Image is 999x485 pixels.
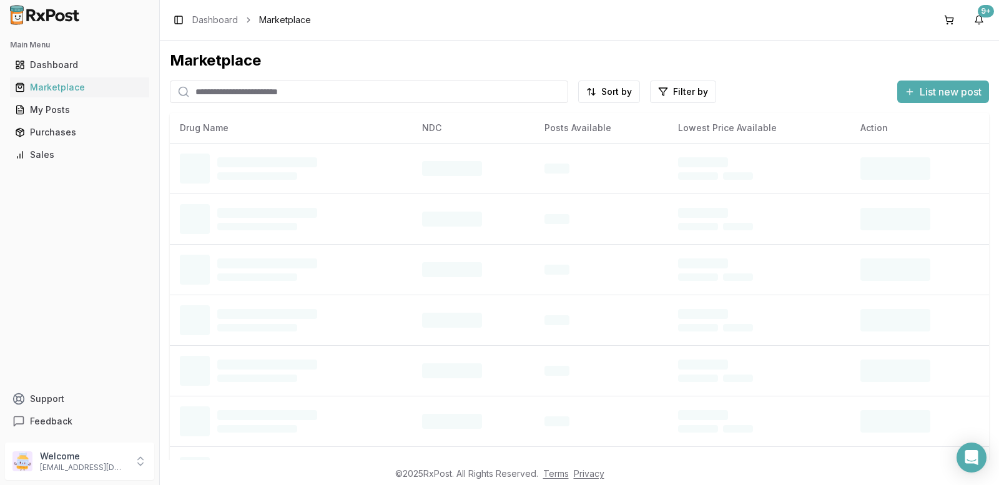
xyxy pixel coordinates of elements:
[5,55,154,75] button: Dashboard
[170,51,989,71] div: Marketplace
[668,113,850,143] th: Lowest Price Available
[5,410,154,433] button: Feedback
[578,81,640,103] button: Sort by
[897,87,989,99] a: List new post
[5,77,154,97] button: Marketplace
[5,388,154,410] button: Support
[10,40,149,50] h2: Main Menu
[40,463,127,473] p: [EMAIL_ADDRESS][DOMAIN_NAME]
[5,145,154,165] button: Sales
[10,54,149,76] a: Dashboard
[15,149,144,161] div: Sales
[10,121,149,144] a: Purchases
[12,451,32,471] img: User avatar
[192,14,311,26] nav: breadcrumb
[673,86,708,98] span: Filter by
[10,76,149,99] a: Marketplace
[192,14,238,26] a: Dashboard
[897,81,989,103] button: List new post
[40,450,127,463] p: Welcome
[15,59,144,71] div: Dashboard
[15,104,144,116] div: My Posts
[650,81,716,103] button: Filter by
[601,86,632,98] span: Sort by
[978,5,994,17] div: 9+
[259,14,311,26] span: Marketplace
[969,10,989,30] button: 9+
[5,5,85,25] img: RxPost Logo
[5,100,154,120] button: My Posts
[5,122,154,142] button: Purchases
[15,126,144,139] div: Purchases
[534,113,668,143] th: Posts Available
[170,113,412,143] th: Drug Name
[574,468,604,479] a: Privacy
[920,84,982,99] span: List new post
[10,99,149,121] a: My Posts
[30,415,72,428] span: Feedback
[15,81,144,94] div: Marketplace
[10,144,149,166] a: Sales
[957,443,987,473] div: Open Intercom Messenger
[412,113,535,143] th: NDC
[543,468,569,479] a: Terms
[850,113,989,143] th: Action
